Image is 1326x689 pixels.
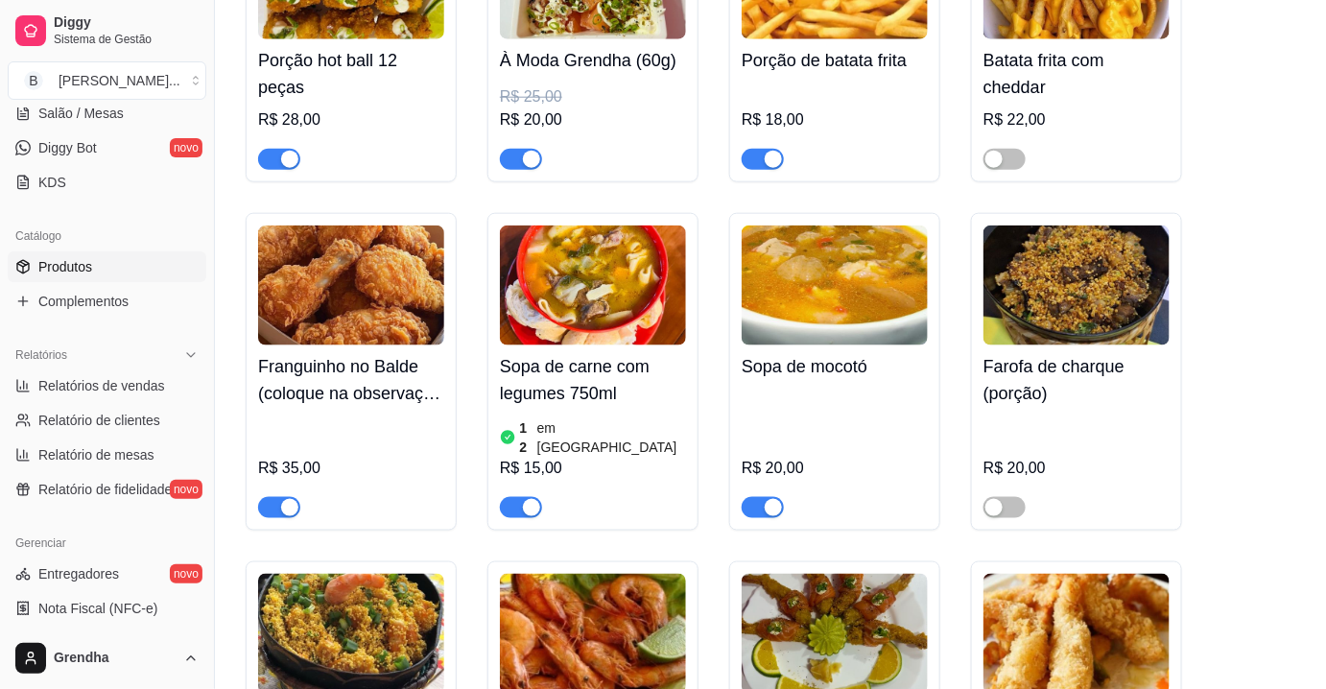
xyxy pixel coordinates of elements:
[500,457,686,480] div: R$ 15,00
[38,292,129,311] span: Complementos
[258,457,444,480] div: R$ 35,00
[258,226,444,345] img: product-image
[8,558,206,589] a: Entregadoresnovo
[38,376,165,395] span: Relatórios de vendas
[983,108,1170,131] div: R$ 22,00
[8,440,206,470] a: Relatório de mesas
[8,98,206,129] a: Salão / Mesas
[8,635,206,681] button: Grendha
[8,167,206,198] a: KDS
[537,418,686,457] article: em [GEOGRAPHIC_DATA]
[258,108,444,131] div: R$ 28,00
[742,47,928,74] h4: Porção de batata frita
[54,14,199,32] span: Diggy
[258,353,444,407] h4: Franguinho no Balde (coloque na observação molho barbecue ou molho rosé)
[59,71,180,90] div: [PERSON_NAME] ...
[520,418,533,457] article: 12
[24,71,43,90] span: B
[38,564,119,583] span: Entregadores
[8,370,206,401] a: Relatórios de vendas
[983,47,1170,101] h4: Batata frita com cheddar
[8,405,206,436] a: Relatório de clientes
[500,226,686,345] img: product-image
[742,353,928,380] h4: Sopa de mocotó
[500,85,686,108] div: R$ 25,00
[8,528,206,558] div: Gerenciar
[500,108,686,131] div: R$ 20,00
[500,353,686,407] h4: Sopa de carne com legumes 750ml
[38,138,97,157] span: Diggy Bot
[8,474,206,505] a: Relatório de fidelidadenovo
[38,445,154,464] span: Relatório de mesas
[54,32,199,47] span: Sistema de Gestão
[500,47,686,74] h4: À Moda Grendha (60g)
[38,411,160,430] span: Relatório de clientes
[54,650,176,667] span: Grendha
[983,353,1170,407] h4: Farofa de charque (porção)
[38,257,92,276] span: Produtos
[38,104,124,123] span: Salão / Mesas
[8,221,206,251] div: Catálogo
[983,457,1170,480] div: R$ 20,00
[38,480,172,499] span: Relatório de fidelidade
[8,8,206,54] a: DiggySistema de Gestão
[38,173,66,192] span: KDS
[8,286,206,317] a: Complementos
[742,226,928,345] img: product-image
[742,108,928,131] div: R$ 18,00
[983,226,1170,345] img: product-image
[38,599,157,618] span: Nota Fiscal (NFC-e)
[8,61,206,100] button: Select a team
[8,132,206,163] a: Diggy Botnovo
[8,593,206,624] a: Nota Fiscal (NFC-e)
[742,457,928,480] div: R$ 20,00
[15,347,67,363] span: Relatórios
[258,47,444,101] h4: Porção hot ball 12 peças
[8,251,206,282] a: Produtos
